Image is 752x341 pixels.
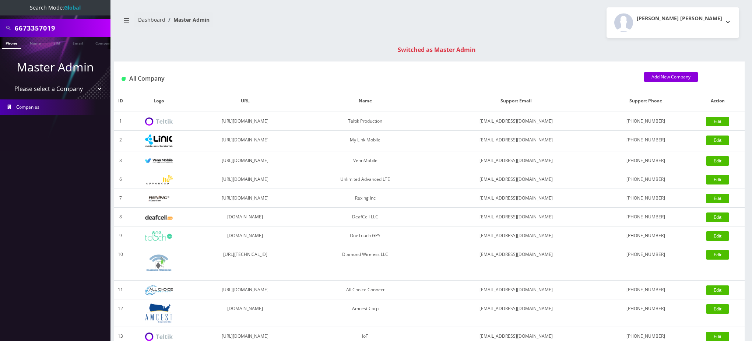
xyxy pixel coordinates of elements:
a: Add New Company [644,72,698,82]
td: [PHONE_NUMBER] [601,281,691,299]
td: [PHONE_NUMBER] [601,299,691,327]
span: Search Mode: [30,4,81,11]
td: 8 [114,208,127,226]
img: Rexing Inc [145,195,173,202]
th: ID [114,90,127,112]
nav: breadcrumb [120,12,424,33]
strong: Global [64,4,81,11]
a: Edit [706,194,729,203]
a: Phone [2,37,21,49]
img: Diamond Wireless LLC [145,249,173,277]
td: Rexing Inc [299,189,431,208]
a: Name [26,37,45,48]
img: All Choice Connect [145,285,173,295]
th: Logo [127,90,191,112]
td: 11 [114,281,127,299]
td: [EMAIL_ADDRESS][DOMAIN_NAME] [431,170,601,189]
td: [PHONE_NUMBER] [601,131,691,151]
a: Edit [706,175,729,184]
td: [URL][DOMAIN_NAME] [191,170,299,189]
td: [EMAIL_ADDRESS][DOMAIN_NAME] [431,226,601,245]
a: Edit [706,231,729,241]
td: Unlimited Advanced LTE [299,170,431,189]
td: VennMobile [299,151,431,170]
a: Company [92,37,116,48]
td: [URL][DOMAIN_NAME] [191,112,299,131]
td: [URL][DOMAIN_NAME] [191,189,299,208]
a: Dashboard [138,16,165,23]
td: 6 [114,170,127,189]
img: DeafCell LLC [145,215,173,220]
th: Action [691,90,745,112]
img: Amcest Corp [145,303,173,323]
img: My Link Mobile [145,134,173,147]
li: Master Admin [165,16,210,24]
td: My Link Mobile [299,131,431,151]
td: [EMAIL_ADDRESS][DOMAIN_NAME] [431,245,601,281]
td: Amcest Corp [299,299,431,327]
a: SIM [50,37,64,48]
img: Unlimited Advanced LTE [145,175,173,184]
td: [DOMAIN_NAME] [191,226,299,245]
td: [DOMAIN_NAME] [191,299,299,327]
td: [PHONE_NUMBER] [601,112,691,131]
img: OneTouch GPS [145,231,173,241]
td: [EMAIL_ADDRESS][DOMAIN_NAME] [431,299,601,327]
span: Companies [16,104,39,110]
td: 3 [114,151,127,170]
a: Edit [706,136,729,145]
td: [EMAIL_ADDRESS][DOMAIN_NAME] [431,131,601,151]
th: Name [299,90,431,112]
td: [DOMAIN_NAME] [191,208,299,226]
th: Support Phone [601,90,691,112]
td: [EMAIL_ADDRESS][DOMAIN_NAME] [431,189,601,208]
td: [EMAIL_ADDRESS][DOMAIN_NAME] [431,281,601,299]
td: All Choice Connect [299,281,431,299]
h1: All Company [122,75,633,82]
img: IoT [145,333,173,341]
td: [EMAIL_ADDRESS][DOMAIN_NAME] [431,208,601,226]
img: All Company [122,77,126,81]
td: OneTouch GPS [299,226,431,245]
td: [URL][DOMAIN_NAME] [191,131,299,151]
td: [PHONE_NUMBER] [601,245,691,281]
td: [PHONE_NUMBER] [601,151,691,170]
td: [URL][DOMAIN_NAME] [191,281,299,299]
td: DeafCell LLC [299,208,431,226]
img: Teltik Production [145,117,173,126]
td: Teltik Production [299,112,431,131]
td: 1 [114,112,127,131]
th: Support Email [431,90,601,112]
td: 9 [114,226,127,245]
a: Edit [706,304,729,314]
td: 7 [114,189,127,208]
td: [PHONE_NUMBER] [601,208,691,226]
a: Edit [706,212,729,222]
td: [EMAIL_ADDRESS][DOMAIN_NAME] [431,112,601,131]
td: 2 [114,131,127,151]
td: [PHONE_NUMBER] [601,170,691,189]
button: [PERSON_NAME] [PERSON_NAME] [607,7,739,38]
td: 10 [114,245,127,281]
h2: [PERSON_NAME] [PERSON_NAME] [637,15,722,22]
td: [URL][DOMAIN_NAME] [191,151,299,170]
td: 12 [114,299,127,327]
a: Email [69,37,87,48]
td: [EMAIL_ADDRESS][DOMAIN_NAME] [431,151,601,170]
a: Edit [706,250,729,260]
td: Diamond Wireless LLC [299,245,431,281]
a: Edit [706,285,729,295]
td: [PHONE_NUMBER] [601,189,691,208]
td: [URL][TECHNICAL_ID] [191,245,299,281]
a: Edit [706,156,729,166]
img: VennMobile [145,158,173,164]
div: Switched as Master Admin [122,45,752,54]
input: Search All Companies [15,21,109,35]
td: [PHONE_NUMBER] [601,226,691,245]
th: URL [191,90,299,112]
a: Edit [706,117,729,126]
